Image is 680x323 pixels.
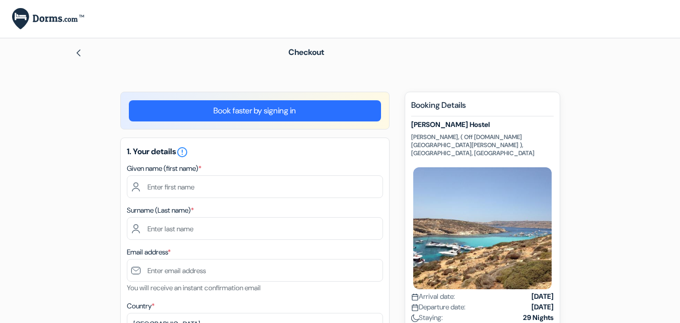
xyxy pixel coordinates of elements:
[127,163,201,174] label: Given name (first name)
[411,314,419,322] img: moon.svg
[411,312,443,323] span: Staying:
[411,293,419,301] img: calendar.svg
[411,291,455,302] span: Arrival date:
[523,312,554,323] strong: 29 Nights
[532,291,554,302] strong: [DATE]
[12,8,84,30] img: Dorms.com
[176,146,188,157] a: error_outline
[411,302,466,312] span: Departure date:
[127,247,171,257] label: Email address
[127,283,261,292] small: You will receive an instant confirmation email
[127,175,383,198] input: Enter first name
[532,302,554,312] strong: [DATE]
[411,120,554,129] h5: [PERSON_NAME] Hostel
[127,146,383,158] h5: 1. Your details
[127,301,155,311] label: Country
[176,146,188,158] i: error_outline
[411,100,554,116] h5: Booking Details
[127,217,383,240] input: Enter last name
[411,133,554,157] p: [PERSON_NAME], ( Off [DOMAIN_NAME][GEOGRAPHIC_DATA][PERSON_NAME] ), [GEOGRAPHIC_DATA], [GEOGRAPHI...
[129,100,381,121] a: Book faster by signing in
[411,304,419,311] img: calendar.svg
[288,47,324,57] span: Checkout
[127,259,383,282] input: Enter email address
[74,49,83,57] img: left_arrow.svg
[127,205,194,216] label: Surname (Last name)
